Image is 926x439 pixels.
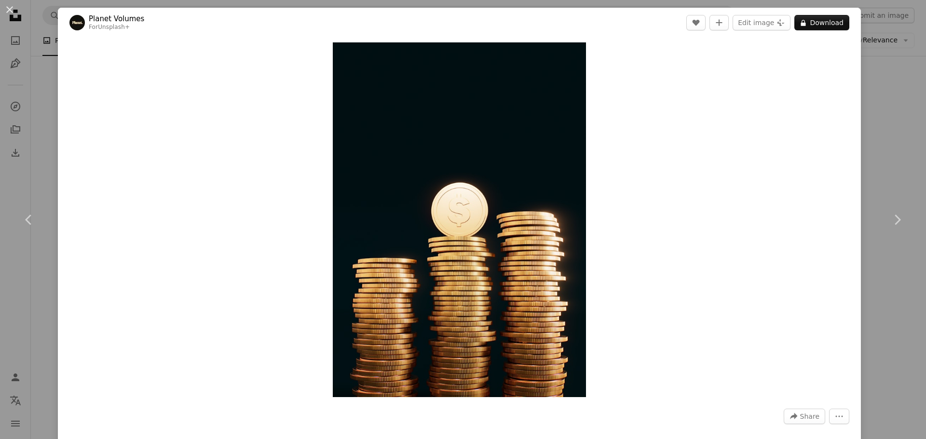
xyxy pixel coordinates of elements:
[784,409,825,424] button: Share this image
[794,15,849,30] button: Download
[333,42,586,397] button: Zoom in on this image
[89,14,144,24] a: Planet Volumes
[709,15,729,30] button: Add to Collection
[89,24,144,31] div: For
[733,15,790,30] button: Edit image
[98,24,130,30] a: Unsplash+
[829,409,849,424] button: More Actions
[333,42,586,397] img: a stack of gold coins with a lit coin on top
[69,15,85,30] img: Go to Planet Volumes's profile
[686,15,706,30] button: Like
[868,173,926,266] a: Next
[800,409,819,424] span: Share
